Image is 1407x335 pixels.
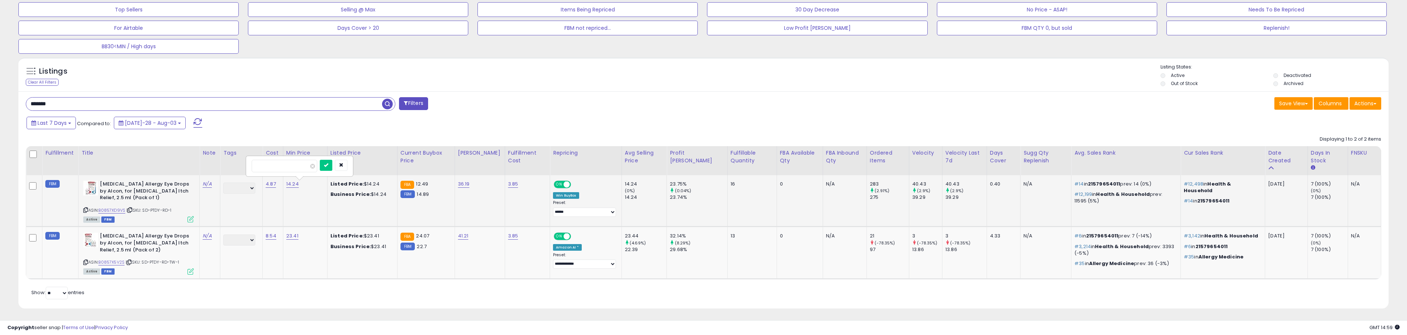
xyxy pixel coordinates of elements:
[1351,181,1375,187] div: N/A
[917,188,930,194] small: (2.9%)
[266,149,280,157] div: Cost
[1074,260,1175,267] p: in prev: 36 (-3%)
[1351,233,1375,239] div: N/A
[670,149,724,165] div: Profit [PERSON_NAME]
[286,149,324,157] div: Min Price
[570,233,582,240] span: OFF
[7,324,128,331] div: seller snap | |
[1023,181,1065,187] div: N/A
[45,180,60,188] small: FBM
[126,259,179,265] span: | SKU: SD-PTDY-RD-TW-1
[1184,197,1193,204] span: #14
[1184,181,1259,194] p: in
[1095,243,1149,250] span: Health & Household
[554,181,564,188] span: ON
[1088,180,1120,187] span: 21579654011
[945,149,984,165] div: Velocity Last 7d
[625,233,666,239] div: 23.44
[1184,254,1259,260] p: in
[1074,191,1092,198] span: #12,199
[625,188,635,194] small: (0%)
[875,240,895,246] small: (-78.35%)
[553,200,616,217] div: Preset:
[508,180,518,188] a: 3.85
[248,2,468,17] button: Selling @ Max
[1184,243,1259,250] p: in
[990,181,1015,187] div: 0.40
[98,259,125,265] a: B0857X5V2S
[1369,324,1400,331] span: 2025-08-11 14:59 GMT
[330,149,394,157] div: Listed Price
[1311,165,1315,171] small: Days In Stock.
[203,232,211,240] a: N/A
[330,180,364,187] b: Listed Price:
[870,246,909,253] div: 97
[330,243,371,250] b: Business Price:
[625,194,666,201] div: 14.24
[83,268,100,275] span: All listings currently available for purchase on Amazon
[912,233,942,239] div: 3
[330,243,392,250] div: $23.41
[630,240,646,246] small: (4.69%)
[1021,146,1071,175] th: Please note that this number is a calculation based on your required days of coverage and your ve...
[1166,21,1387,35] button: Replenish!
[870,149,906,165] div: Ordered Items
[1184,232,1200,239] span: #3,142
[330,181,392,187] div: $14.24
[330,191,371,198] b: Business Price:
[1166,2,1387,17] button: Needs To Be Repriced
[937,2,1157,17] button: No Price - ASAP!
[83,233,194,274] div: ASIN:
[950,240,970,246] small: (-78.35%)
[330,233,392,239] div: $23.41
[38,119,67,127] span: Last 7 Days
[625,181,666,187] div: 14.24
[203,180,211,188] a: N/A
[508,149,547,165] div: Fulfillment Cost
[707,2,927,17] button: 30 Day Decrease
[1198,253,1243,260] span: Allergy Medicine
[400,243,415,250] small: FBM
[45,149,75,157] div: Fulfillment
[1074,191,1175,204] p: in prev: 11595 (5%)
[417,243,427,250] span: 22.7
[114,117,186,129] button: [DATE]-28 - Aug-03
[1184,180,1203,187] span: #12,498
[1284,80,1303,87] label: Archived
[1184,233,1259,239] p: in
[98,207,125,214] a: B0857XD9VS
[458,180,470,188] a: 36.19
[266,180,276,188] a: 4.87
[31,289,84,296] span: Show: entries
[1161,64,1389,71] p: Listing States:
[100,233,189,255] b: [MEDICAL_DATA] Allergy Eye Drops by Alcon, for [MEDICAL_DATA] Itch Relief, 2.5 ml (Pack of 2)
[26,79,59,86] div: Clear All Filters
[1074,233,1175,239] p: in prev: 7 (-14%)
[1268,149,1305,165] div: Date Created
[416,180,428,187] span: 12.49
[220,146,263,175] th: CSV column name: cust_attr_1_Tags
[7,324,34,331] strong: Copyright
[83,216,100,223] span: All listings currently available for purchase on Amazon
[1196,243,1228,250] span: 21579654011
[990,149,1017,165] div: Days Cover
[625,149,664,165] div: Avg Selling Price
[286,180,299,188] a: 14.24
[1171,72,1184,78] label: Active
[126,207,171,213] span: | SKU: SD-PTDY-RD-1
[870,181,909,187] div: 283
[95,324,128,331] a: Privacy Policy
[477,21,698,35] button: FBM not repriced...
[1096,191,1150,198] span: Health & Household
[1184,149,1262,157] div: Cur Sales Rank
[912,149,939,157] div: Velocity
[286,232,298,240] a: 23.41
[670,181,727,187] div: 23.75%
[508,232,518,240] a: 3.85
[675,188,692,194] small: (0.04%)
[266,232,276,240] a: 8.54
[45,232,60,240] small: FBM
[625,246,666,253] div: 22.39
[1319,100,1342,107] span: Columns
[990,233,1015,239] div: 4.33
